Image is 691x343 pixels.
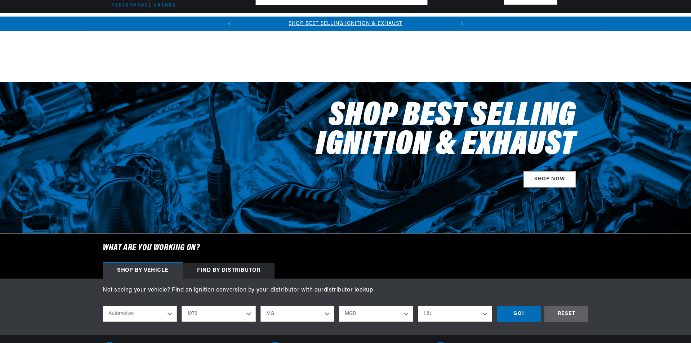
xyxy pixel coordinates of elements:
[260,306,335,322] select: Make
[353,13,406,30] summary: Battery Products
[339,306,413,322] select: Model
[289,21,402,26] a: SHOP BEST SELLING IGNITION & EXHAUST
[406,13,457,30] summary: Spark Plug Wires
[85,17,606,31] slideshow-component: Translation missing: en.sections.announcements.announcement_bar
[236,20,455,28] div: Announcement
[268,102,576,160] h2: Shop Best Selling Ignition & Exhaust
[85,234,606,262] h6: What are you working on?
[182,306,256,322] select: Year
[103,13,161,30] summary: Ignition Conversions
[161,13,220,30] summary: Coils & Distributors
[103,306,177,322] select: Ride Type
[183,263,275,279] div: Find by Distributor
[497,306,541,322] div: GO!
[523,171,576,188] a: SHOP NOW
[324,287,373,293] a: distributor lookup
[456,13,494,30] summary: Motorcycle
[545,13,588,31] summary: Product Support
[418,306,492,322] select: Engine
[312,13,353,30] summary: Engine Swaps
[103,286,588,295] p: Not seeing your vehicle? Find an ignition conversion by your distributor with our
[222,17,236,31] button: Translation missing: en.sections.announcements.previous_announcement
[236,20,455,28] div: 1 of 2
[544,306,588,322] div: RESET
[220,13,312,30] summary: Headers, Exhausts & Components
[455,17,469,31] button: Translation missing: en.sections.announcements.next_announcement
[103,263,183,279] div: Shop by vehicle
